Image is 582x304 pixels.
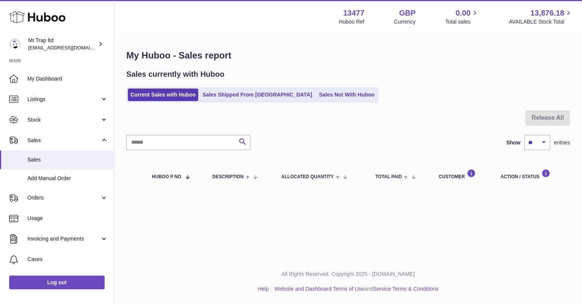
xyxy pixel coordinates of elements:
[28,44,112,51] span: [EMAIL_ADDRESS][DOMAIN_NAME]
[316,89,377,101] a: Sales Not With Huboo
[445,18,479,25] span: Total sales
[509,18,573,25] span: AVAILABLE Stock Total
[501,169,562,179] div: Action / Status
[27,194,100,201] span: Orders
[27,96,100,103] span: Listings
[274,286,364,292] a: Website and Dashboard Terms of Use
[272,285,438,293] li: and
[27,116,100,123] span: Stock
[439,169,485,179] div: Customer
[126,49,570,62] h1: My Huboo - Sales report
[27,175,108,182] span: Add Manual Order
[399,8,415,18] strong: GBP
[27,256,108,263] span: Cases
[120,271,576,278] p: All Rights Reserved. Copyright 2025 - [DOMAIN_NAME]
[212,174,243,179] span: Description
[126,69,224,79] h2: Sales currently with Huboo
[281,174,334,179] span: ALLOCATED Quantity
[258,286,269,292] a: Help
[200,89,315,101] a: Sales Shipped From [GEOGRAPHIC_DATA]
[554,139,570,146] span: entries
[343,8,364,18] strong: 13477
[128,89,198,101] a: Current Sales with Huboo
[509,8,573,25] a: 13,876.18 AVAILABLE Stock Total
[456,8,471,18] span: 0.00
[373,286,439,292] a: Service Terms & Conditions
[27,235,100,242] span: Invoicing and Payments
[27,137,100,144] span: Sales
[27,156,108,163] span: Sales
[9,275,105,289] a: Log out
[27,215,108,222] span: Usage
[339,18,364,25] div: Huboo Ref
[445,8,479,25] a: 0.00 Total sales
[506,139,520,146] label: Show
[28,37,97,51] div: Mr.Trap ltd
[27,75,108,82] span: My Dashboard
[152,174,181,179] span: Huboo P no
[530,8,564,18] span: 13,876.18
[394,18,416,25] div: Currency
[9,38,21,50] img: office@grabacz.eu
[375,174,402,179] span: Total paid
